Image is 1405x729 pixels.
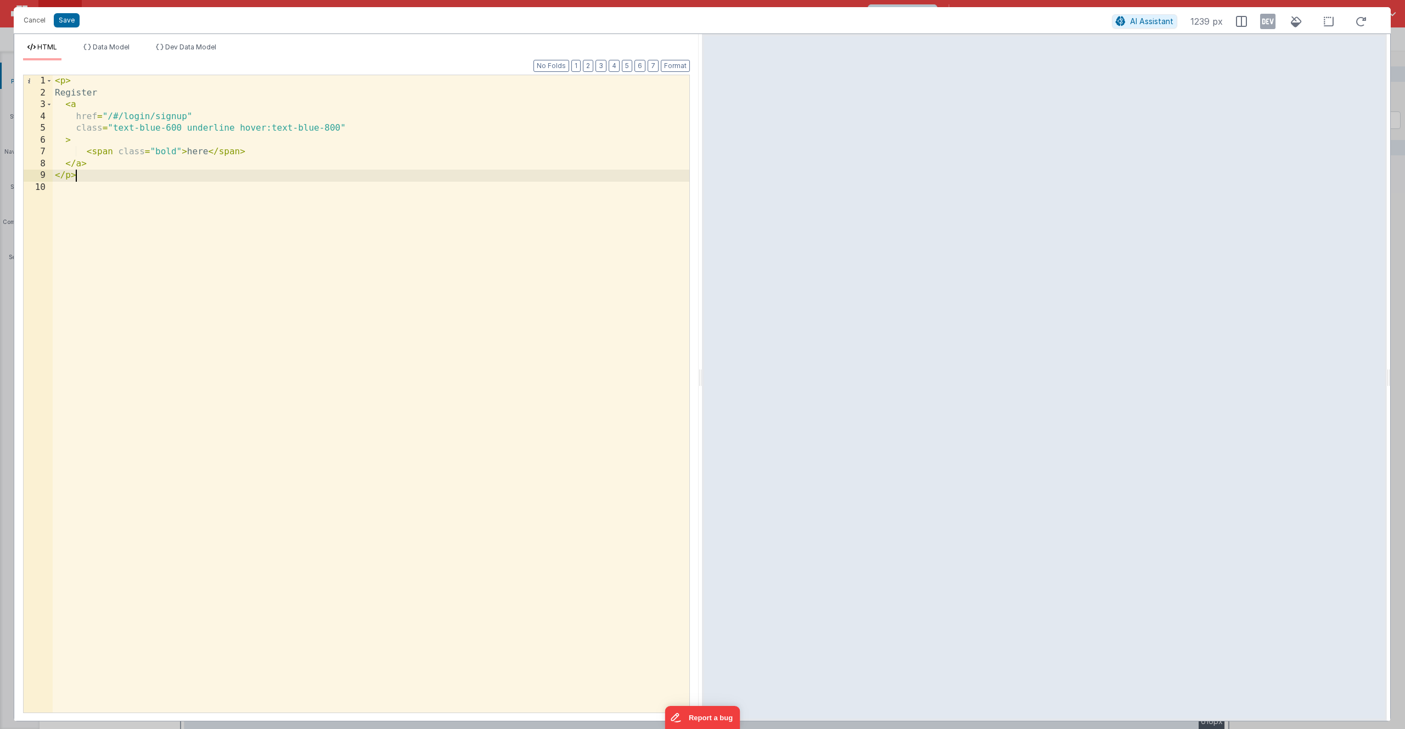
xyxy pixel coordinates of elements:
[583,60,593,72] button: 2
[24,111,53,123] div: 4
[1130,16,1173,26] span: AI Assistant
[622,60,632,72] button: 5
[24,87,53,99] div: 2
[24,99,53,111] div: 3
[634,60,645,72] button: 6
[24,182,53,194] div: 10
[24,146,53,158] div: 7
[533,60,569,72] button: No Folds
[54,13,80,27] button: Save
[165,43,216,51] span: Dev Data Model
[18,13,51,28] button: Cancel
[661,60,690,72] button: Format
[93,43,130,51] span: Data Model
[648,60,659,72] button: 7
[571,60,581,72] button: 1
[24,75,53,87] div: 1
[1112,14,1177,29] button: AI Assistant
[24,122,53,134] div: 5
[24,158,53,170] div: 8
[24,134,53,147] div: 6
[595,60,606,72] button: 3
[24,170,53,182] div: 9
[665,706,740,729] iframe: Marker.io feedback button
[1190,15,1223,28] span: 1239 px
[37,43,57,51] span: HTML
[609,60,620,72] button: 4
